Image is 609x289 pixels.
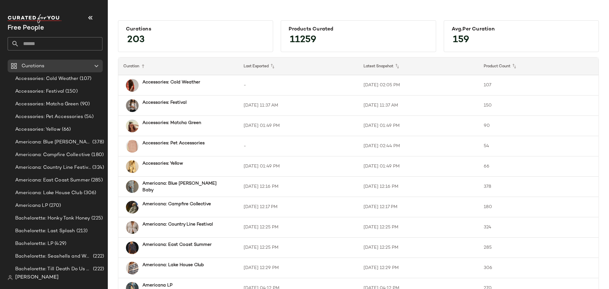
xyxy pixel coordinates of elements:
img: 101180578_092_f [126,180,139,193]
span: Curations [22,62,44,70]
span: (90) [79,101,90,108]
td: [DATE] 12:29 PM [358,258,479,278]
td: [DATE] 12:16 PM [358,177,479,197]
span: (225) [90,215,103,222]
td: [DATE] 01:49 PM [239,116,359,136]
span: Bachelorette: Honky Tonk Honey [15,215,90,222]
span: Bachelorette: Last Splash [15,227,75,235]
span: [PERSON_NAME] [15,274,59,281]
img: 99064768_031_a [126,120,139,132]
th: Last Exported [239,57,359,75]
img: svg%3e [8,275,13,280]
b: Americana: Country Line Festival [142,221,213,228]
span: Americana: Blue [PERSON_NAME] Baby [15,139,91,146]
span: Americana: Campfire Collective [15,151,90,159]
td: 107 [479,75,599,95]
b: Accessories: Yellow [142,160,183,167]
div: Products Curated [289,26,428,32]
td: [DATE] 01:49 PM [358,116,479,136]
span: 11259 [284,29,323,51]
td: [DATE] 12:29 PM [239,258,359,278]
td: 66 [479,156,599,177]
b: Accessories: Pet Accessories [142,140,205,147]
img: 93911964_010_0 [126,221,139,234]
td: 90 [479,116,599,136]
span: (150) [64,88,78,95]
span: Bachelorette: Seashells and Wedding Bells [15,253,92,260]
b: Accessories: Festival [142,99,187,106]
img: 83674770_024_a [126,262,139,274]
img: 94919339_072_0 [126,160,139,173]
th: Latest Snapshot [358,57,479,75]
td: 54 [479,136,599,156]
b: Americana LP [142,282,173,289]
span: 159 [447,29,475,51]
span: Americana: East Coast Summer [15,177,90,184]
td: [DATE] 12:16 PM [239,177,359,197]
td: [DATE] 12:25 PM [239,238,359,258]
span: Americana LP [15,202,48,209]
span: Accessories: Cold Weather [15,75,78,82]
td: [DATE] 12:25 PM [358,217,479,238]
td: [DATE] 11:37 AM [239,95,359,116]
td: - [239,136,359,156]
td: 324 [479,217,599,238]
td: 180 [479,197,599,217]
td: - [239,75,359,95]
span: (213) [75,227,88,235]
td: 150 [479,95,599,116]
span: Accessories: Yellow [15,126,61,133]
td: 306 [479,258,599,278]
td: [DATE] 02:05 PM [358,75,479,95]
img: 92425776_042_0 [126,241,139,254]
span: (54) [83,113,94,121]
td: [DATE] 11:37 AM [358,95,479,116]
span: Accessories: Festival [15,88,64,95]
span: 203 [121,29,151,51]
span: (66) [61,126,71,133]
div: Avg.per Curation [452,26,591,32]
td: 285 [479,238,599,258]
span: (429) [53,240,66,247]
img: 95815080_004_b [126,140,139,153]
div: Curations [126,26,265,32]
span: (285) [90,177,103,184]
td: [DATE] 12:25 PM [358,238,479,258]
td: [DATE] 01:49 PM [239,156,359,177]
span: (180) [90,151,104,159]
span: Accessories: Pet Accessories [15,113,83,121]
span: (378) [91,139,104,146]
span: Americana: Lake House Club [15,189,82,197]
img: cfy_white_logo.C9jOOHJF.svg [8,14,62,23]
b: Americana: Blue [PERSON_NAME] Baby [142,180,227,194]
b: Americana: East Coast Summer [142,241,212,248]
span: (222) [92,253,104,260]
th: Curation [118,57,239,75]
td: [DATE] 02:44 PM [358,136,479,156]
span: (270) [48,202,61,209]
img: 102430923_048_0 [126,99,139,112]
td: 378 [479,177,599,197]
span: Bachelorette: Till Death Do Us Party [15,266,92,273]
span: (107) [78,75,92,82]
td: [DATE] 12:25 PM [239,217,359,238]
b: Americana: Campfire Collective [142,201,211,207]
td: [DATE] 01:49 PM [358,156,479,177]
span: Americana: Country Line Festival [15,164,91,171]
td: [DATE] 12:17 PM [358,197,479,217]
b: Accessories: Cold Weather [142,79,200,86]
span: Current Company Name [8,25,44,31]
span: (324) [91,164,104,171]
img: 101582724_000_d [126,79,139,92]
span: Bachelorette: LP [15,240,53,247]
span: (306) [82,189,96,197]
b: Americana: Lake House Club [142,262,204,268]
img: 100714385_237_0 [126,201,139,213]
span: Accessories: Matcha Green [15,101,79,108]
b: Accessories: Matcha Green [142,120,201,126]
td: [DATE] 12:17 PM [239,197,359,217]
span: (222) [92,266,104,273]
th: Product Count [479,57,599,75]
